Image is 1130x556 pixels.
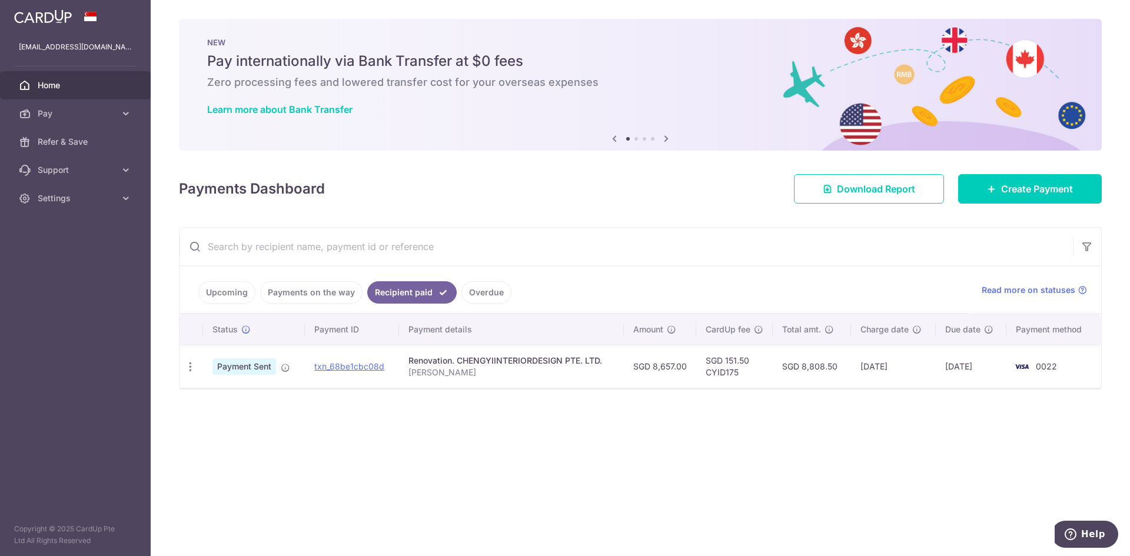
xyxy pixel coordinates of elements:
span: Home [38,79,115,91]
span: Settings [38,192,115,204]
img: CardUp [14,9,72,24]
span: Payment Sent [212,358,276,375]
td: SGD 151.50 CYID175 [696,345,773,388]
th: Payment ID [305,314,399,345]
span: 0022 [1036,361,1057,371]
a: txn_68be1cbc08d [314,361,384,371]
a: Download Report [794,174,944,204]
span: Status [212,324,238,335]
th: Payment details [399,314,624,345]
img: Bank transfer banner [179,19,1102,151]
iframe: Opens a widget where you can find more information [1055,521,1118,550]
span: Download Report [837,182,915,196]
a: Read more on statuses [982,284,1087,296]
input: Search by recipient name, payment id or reference [180,228,1073,265]
span: Support [38,164,115,176]
span: Create Payment [1001,182,1073,196]
span: Total amt. [782,324,821,335]
span: Refer & Save [38,136,115,148]
span: Charge date [860,324,909,335]
a: Create Payment [958,174,1102,204]
a: Upcoming [198,281,255,304]
a: Recipient paid [367,281,457,304]
span: Pay [38,108,115,119]
th: Payment method [1006,314,1101,345]
a: Payments on the way [260,281,363,304]
img: Bank Card [1010,359,1033,374]
td: [DATE] [936,345,1007,388]
a: Learn more about Bank Transfer [207,104,353,115]
p: NEW [207,38,1073,47]
p: [PERSON_NAME] [408,367,614,378]
span: Read more on statuses [982,284,1075,296]
h4: Payments Dashboard [179,178,325,199]
a: Overdue [461,281,511,304]
td: [DATE] [851,345,936,388]
h5: Pay internationally via Bank Transfer at $0 fees [207,52,1073,71]
span: Amount [633,324,663,335]
span: Due date [945,324,981,335]
span: CardUp fee [706,324,750,335]
p: [EMAIL_ADDRESS][DOMAIN_NAME] [19,41,132,53]
h6: Zero processing fees and lowered transfer cost for your overseas expenses [207,75,1073,89]
td: SGD 8,808.50 [773,345,851,388]
div: Renovation. CHENGYIINTERIORDESIGN PTE. LTD. [408,355,614,367]
td: SGD 8,657.00 [624,345,696,388]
